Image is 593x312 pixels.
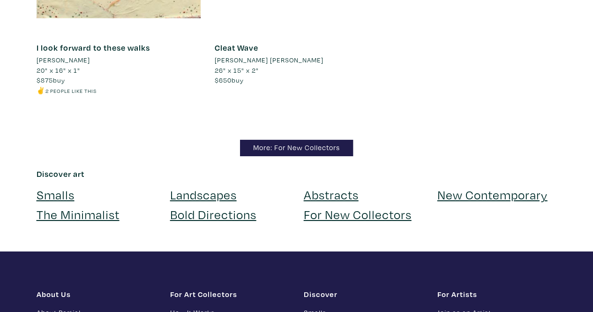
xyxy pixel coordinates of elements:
[37,55,90,65] li: [PERSON_NAME]
[45,87,97,94] small: 2 people like this
[37,289,156,299] h1: About Us
[215,76,232,84] span: $650
[170,206,256,222] a: Bold Directions
[170,289,290,299] h1: For Art Collectors
[304,206,412,222] a: For New Collectors
[37,186,75,203] a: Smalls
[37,42,150,53] a: I look forward to these walks
[215,66,259,75] span: 26" x 15" x 2"
[304,289,423,299] h1: Discover
[215,55,323,65] li: [PERSON_NAME] [PERSON_NAME]
[37,55,201,65] a: [PERSON_NAME]
[37,85,201,96] li: ✌️
[240,140,353,156] a: More: For New Collectors
[304,186,359,203] a: Abstracts
[37,76,65,84] span: buy
[37,76,53,84] span: $875
[37,206,120,222] a: The Minimalist
[437,289,557,299] h1: For Artists
[170,186,237,203] a: Landscapes
[215,42,258,53] a: Cleat Wave
[437,186,548,203] a: New Contemporary
[37,66,80,75] span: 20" x 16" x 1"
[37,169,557,179] h6: Discover art
[215,55,379,65] a: [PERSON_NAME] [PERSON_NAME]
[215,76,244,84] span: buy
